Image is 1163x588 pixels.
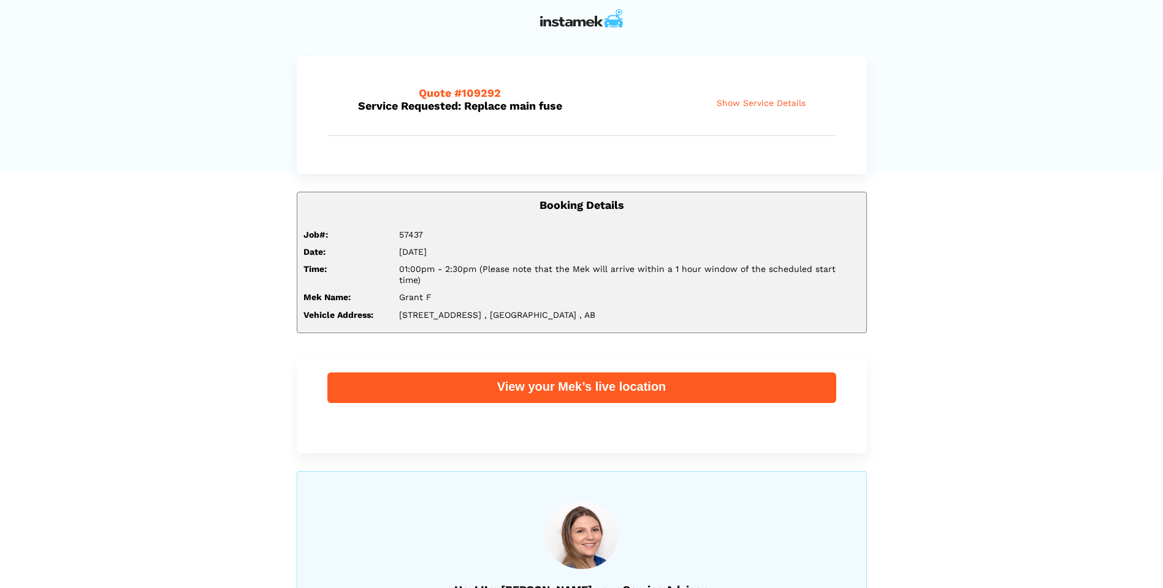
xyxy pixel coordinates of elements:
div: Grant F [390,292,869,303]
span: Show Service Details [717,98,806,108]
div: 01:00pm - 2:30pm (Please note that the Mek will arrive within a 1 hour window of the scheduled st... [390,263,869,285]
span: , AB [579,310,595,320]
strong: Job#: [303,230,328,239]
div: 57437 [390,229,869,240]
strong: Time: [303,264,327,274]
strong: Date: [303,247,326,257]
strong: Mek Name: [303,292,351,302]
h5: Service Requested: Replace main fuse [358,86,593,112]
div: View your Mek’s live location [327,379,836,394]
div: [DATE] [390,246,869,257]
h5: Booking Details [303,198,860,211]
span: [STREET_ADDRESS] [399,310,481,320]
strong: Vehicle Address: [303,310,373,320]
span: Quote #109292 [419,86,501,99]
span: , [GEOGRAPHIC_DATA] [484,310,576,320]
